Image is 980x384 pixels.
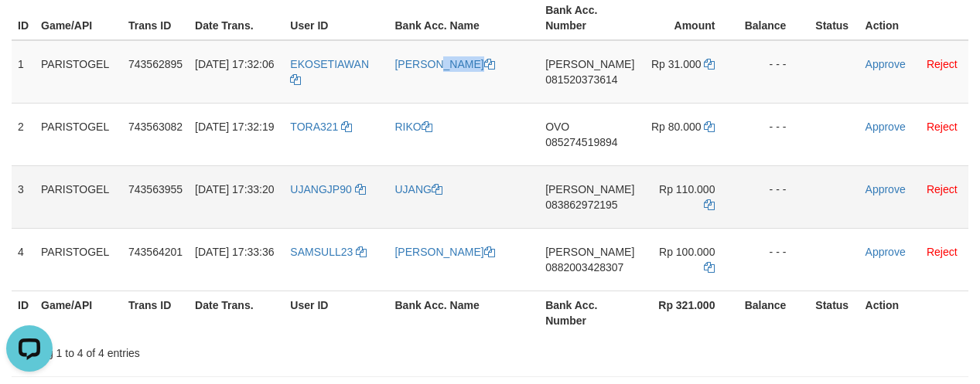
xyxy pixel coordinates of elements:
[290,246,367,258] a: SAMSULL23
[651,58,702,70] span: Rp 31.000
[128,183,183,195] span: 743563955
[704,121,715,133] a: Copy 80000 to clipboard
[545,199,617,211] span: Copy 083862972195 to clipboard
[12,40,35,104] td: 1
[927,246,958,258] a: Reject
[866,121,906,133] a: Approve
[545,121,569,133] span: OVO
[545,183,634,195] span: [PERSON_NAME]
[640,291,738,335] th: Rp 321.000
[35,228,122,291] td: PARISTOGEL
[35,291,122,335] th: Game/API
[128,58,183,70] span: 743562895
[394,121,432,133] a: RIKO
[6,6,53,53] button: Open LiveChat chat widget
[394,246,494,258] a: [PERSON_NAME]
[12,103,35,165] td: 2
[35,40,122,104] td: PARISTOGEL
[866,183,906,195] a: Approve
[290,246,353,258] span: SAMSULL23
[927,58,958,70] a: Reject
[290,183,351,195] span: UJANGJP90
[927,183,958,195] a: Reject
[659,183,715,195] span: Rp 110.000
[738,103,809,165] td: - - -
[122,291,189,335] th: Trans ID
[659,246,715,258] span: Rp 100.000
[738,165,809,228] td: - - -
[809,291,859,335] th: Status
[12,339,397,361] div: Showing 1 to 4 of 4 entries
[704,199,715,211] a: Copy 110000 to clipboard
[704,58,715,70] a: Copy 31000 to clipboard
[738,291,809,335] th: Balance
[290,183,365,195] a: UJANGJP90
[195,58,274,70] span: [DATE] 17:32:06
[128,121,183,133] span: 743563082
[189,291,284,335] th: Date Trans.
[195,121,274,133] span: [DATE] 17:32:19
[35,165,122,228] td: PARISTOGEL
[859,291,968,335] th: Action
[651,121,702,133] span: Rp 80.000
[195,246,274,258] span: [DATE] 17:33:36
[704,261,715,274] a: Copy 100000 to clipboard
[545,73,617,86] span: Copy 081520373614 to clipboard
[284,291,388,335] th: User ID
[388,291,539,335] th: Bank Acc. Name
[12,291,35,335] th: ID
[290,58,369,70] span: EKOSETIAWAN
[12,165,35,228] td: 3
[394,183,442,195] a: UJANG
[290,121,338,133] span: TORA321
[738,228,809,291] td: - - -
[545,136,617,148] span: Copy 085274519894 to clipboard
[195,183,274,195] span: [DATE] 17:33:20
[35,103,122,165] td: PARISTOGEL
[545,246,634,258] span: [PERSON_NAME]
[12,228,35,291] td: 4
[545,261,623,274] span: Copy 0882003428307 to clipboard
[539,291,640,335] th: Bank Acc. Number
[394,58,494,70] a: [PERSON_NAME]
[290,58,369,86] a: EKOSETIAWAN
[866,58,906,70] a: Approve
[866,246,906,258] a: Approve
[545,58,634,70] span: [PERSON_NAME]
[128,246,183,258] span: 743564201
[738,40,809,104] td: - - -
[927,121,958,133] a: Reject
[290,121,352,133] a: TORA321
